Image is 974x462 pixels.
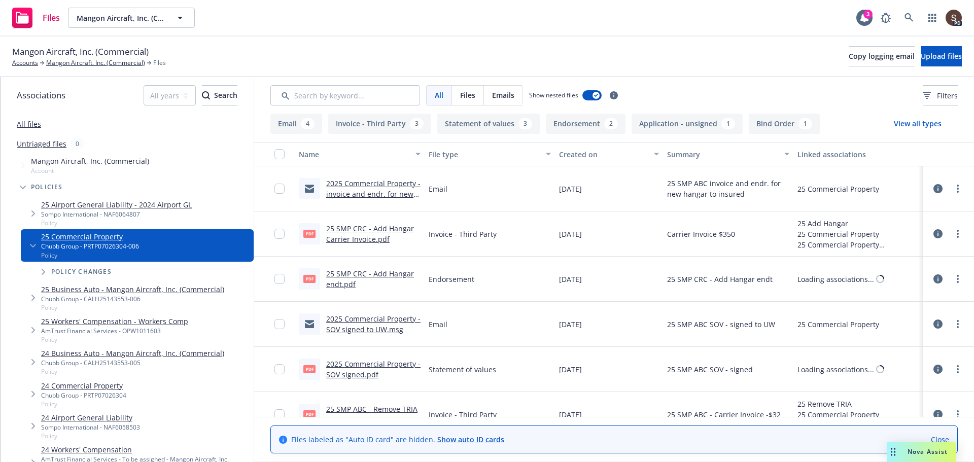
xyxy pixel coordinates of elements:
[899,8,919,28] a: Search
[721,118,735,129] div: 1
[17,89,65,102] span: Associations
[559,409,582,420] span: [DATE]
[46,58,145,67] a: Mangon Aircraft, Inc. (Commercial)
[41,432,140,440] span: Policy
[274,229,285,239] input: Toggle Row Selected
[303,230,316,237] span: pdf
[667,319,775,330] span: 25 SMP ABC SOV - signed to UW
[952,273,964,285] a: more
[876,8,896,28] a: Report a Bug
[326,359,421,379] a: 2025 Commercial Property - SOV signed.pdf
[797,409,899,420] div: 25 Commercial Property
[41,295,224,303] div: Chubb Group - CALH25143553-006
[41,316,188,327] a: 25 Workers' Compensation - Workers Comp
[429,364,496,375] span: Statement of values
[202,85,237,105] button: SearchSearch
[303,410,316,418] span: PDF
[41,231,139,242] a: 25 Commercial Property
[604,118,618,129] div: 2
[793,142,923,166] button: Linked associations
[429,319,447,330] span: Email
[274,274,285,284] input: Toggle Row Selected
[887,442,899,462] div: Drag to move
[41,348,224,359] a: 24 Business Auto - Mangon Aircraft, Inc. (Commercial)
[41,251,139,260] span: Policy
[437,114,540,134] button: Statement of values
[274,184,285,194] input: Toggle Row Selected
[274,319,285,329] input: Toggle Row Selected
[202,91,210,99] svg: Search
[797,239,919,250] div: 25 Commercial Property
[17,138,66,149] a: Untriaged files
[518,118,532,129] div: 3
[931,434,949,445] a: Close
[41,303,224,312] span: Policy
[31,184,63,190] span: Policies
[923,90,958,101] span: Filters
[887,442,956,462] button: Nova Assist
[849,51,915,61] span: Copy logging email
[546,114,625,134] button: Endorsement
[41,367,224,376] span: Policy
[921,46,962,66] button: Upload files
[326,269,414,289] a: 25 SMP CRC - Add Hangar endt.pdf
[12,45,149,58] span: Mangon Aircraft, Inc. (Commercial)
[8,4,64,32] a: Files
[31,166,149,175] span: Account
[41,423,140,432] div: Sompo International - NAF6058503
[797,399,899,409] div: 25 Remove TRIA
[274,364,285,374] input: Toggle Row Selected
[922,8,943,28] a: Switch app
[328,114,431,134] button: Invoice - Third Party
[437,435,504,444] a: Show auto ID cards
[41,412,140,423] a: 24 Airport General Liability
[921,51,962,61] span: Upload files
[667,178,789,199] span: 25 SMP ABC invoice and endr. for new hangar to insured
[798,118,812,129] div: 1
[41,242,139,251] div: Chubb Group - PRTP07026304-006
[41,400,126,408] span: Policy
[41,359,224,367] div: Chubb Group - CALH25143553-005
[326,179,421,209] a: 2025 Commercial Property - invoice and endr. for new hangar to insured.msg
[923,85,958,105] button: Filters
[878,114,958,134] button: View all types
[429,149,539,160] div: File type
[41,284,224,295] a: 25 Business Auto - Mangon Aircraft, Inc. (Commercial)
[303,275,316,282] span: pdf
[952,363,964,375] a: more
[559,319,582,330] span: [DATE]
[429,274,474,285] span: Endorsement
[31,156,149,166] span: Mangon Aircraft, Inc. (Commercial)
[559,229,582,239] span: [DATE]
[667,229,735,239] span: Carrier Invoice $350
[326,404,418,424] a: 25 SMP ABC - Remove TRIA Carrier Invoice.PDF
[460,90,475,100] span: Files
[274,409,285,419] input: Toggle Row Selected
[68,8,195,28] button: Mangon Aircraft, Inc. (Commercial)
[270,114,322,134] button: Email
[291,434,504,445] span: Files labeled as "Auto ID card" are hidden.
[41,199,192,210] a: 25 Airport General Liability - 2024 Airport GL
[326,314,421,334] a: 2025 Commercial Property - SOV signed to UW.msg
[667,364,753,375] span: 25 SMP ABC SOV - signed
[667,274,773,285] span: 25 SMP CRC - Add Hangar endt
[41,210,192,219] div: Sompo International - NAF6064807
[301,118,315,129] div: 4
[429,409,497,420] span: Invoice - Third Party
[559,274,582,285] span: [DATE]
[17,119,41,129] a: All files
[492,90,514,100] span: Emails
[43,14,60,22] span: Files
[559,364,582,375] span: [DATE]
[667,149,778,160] div: Summary
[559,184,582,194] span: [DATE]
[274,149,285,159] input: Select all
[849,46,915,66] button: Copy logging email
[632,114,743,134] button: Application - unsigned
[425,142,554,166] button: File type
[952,318,964,330] a: more
[77,13,164,23] span: Mangon Aircraft, Inc. (Commercial)
[41,335,188,344] span: Policy
[202,86,237,105] div: Search
[41,444,250,455] a: 24 Workers' Compensation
